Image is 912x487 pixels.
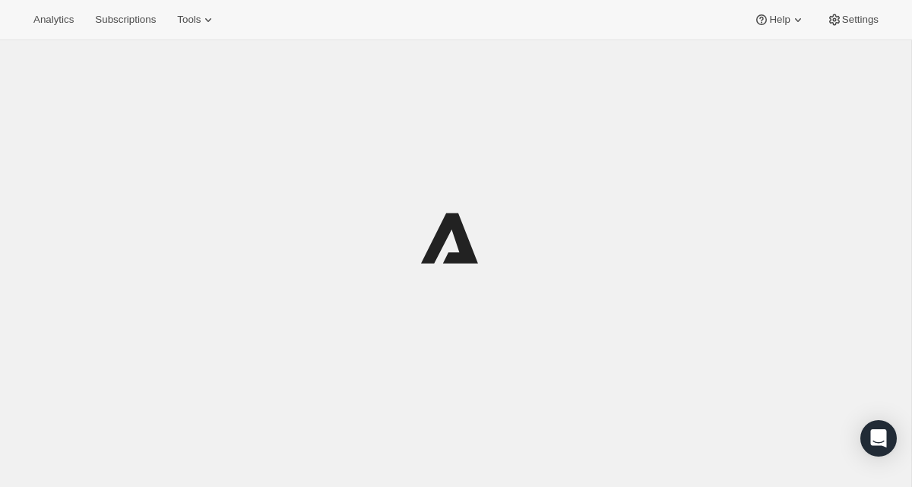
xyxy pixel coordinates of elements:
button: Settings [818,9,888,30]
button: Help [745,9,814,30]
button: Subscriptions [86,9,165,30]
span: Subscriptions [95,14,156,26]
span: Help [769,14,790,26]
span: Tools [177,14,201,26]
span: Analytics [33,14,74,26]
button: Analytics [24,9,83,30]
button: Tools [168,9,225,30]
span: Settings [842,14,879,26]
div: Open Intercom Messenger [860,420,897,457]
